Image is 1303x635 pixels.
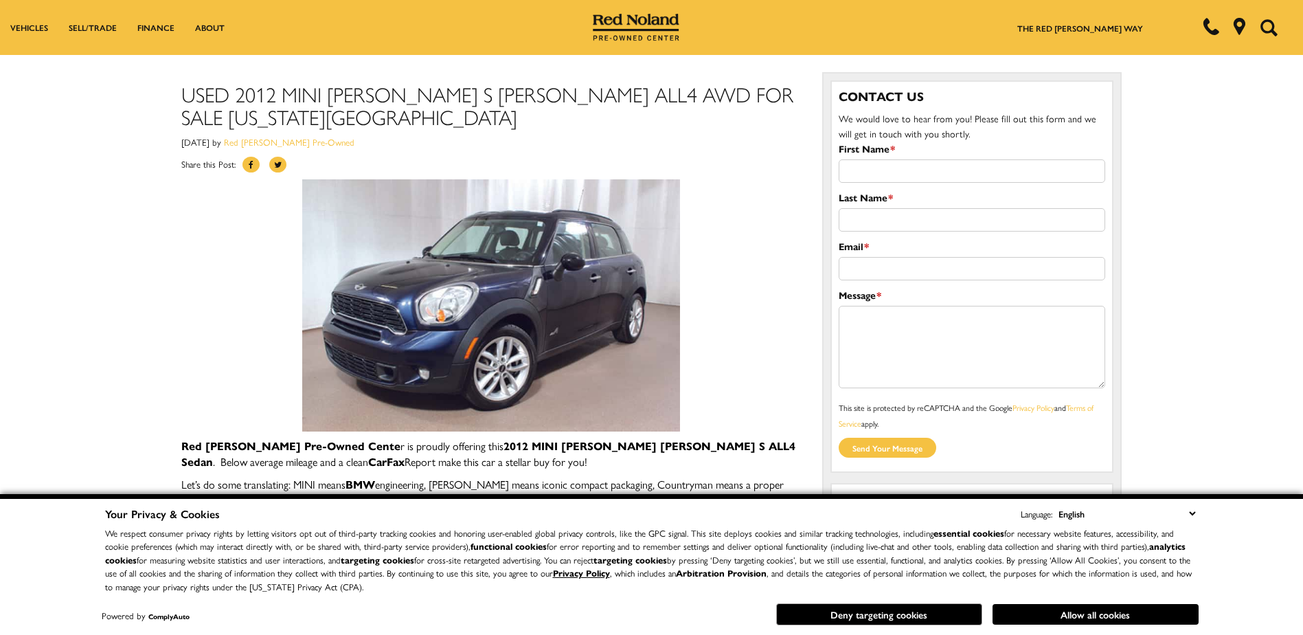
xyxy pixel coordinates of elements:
span: [DATE] [181,135,209,148]
strong: 2012 MINI [PERSON_NAME] [PERSON_NAME] S ALL4 Sedan [181,438,795,469]
span: We would love to hear from you! Please fill out this form and we will get in touch with you shortly. [839,111,1096,140]
a: ComplyAuto [148,612,190,621]
a: The Red [PERSON_NAME] Way [1017,22,1143,34]
p: We respect consumer privacy rights by letting visitors opt out of third-party tracking cookies an... [105,526,1199,594]
strong: targeting cookies [593,553,667,566]
button: Deny targeting cookies [776,603,982,625]
a: Red [PERSON_NAME] Pre-Owned [224,135,354,148]
span: by [212,135,221,148]
a: Privacy Policy [1012,401,1054,414]
strong: functional cookies [471,539,547,553]
strong: BMW [345,476,375,492]
div: Powered by [102,612,190,621]
button: Allow all cookies [993,604,1199,625]
a: Terms of Service [839,401,1094,430]
button: Open the search field [1255,1,1282,54]
span: Let’s do some translating: MINI means engineering, [PERSON_NAME] means iconic compact packaging, ... [181,476,784,508]
h3: Contact Us [839,89,1106,104]
label: Email [839,238,869,254]
img: Used 2012 MINI Cooper Countryman AWD for sale Red Noland PreOwned Colorado Springs [302,179,680,432]
label: Last Name [839,190,893,205]
select: Language Select [1055,506,1199,522]
label: First Name [839,141,895,156]
strong: targeting cookies [341,553,414,566]
div: Share this Post: [181,157,802,179]
strong: CarFax [368,454,405,469]
input: Send your message [839,438,936,458]
img: Red Noland Pre-Owned [593,14,679,41]
label: Message [839,287,881,302]
small: This site is protected by reCAPTCHA and the Google and apply. [839,401,1094,430]
strong: Arbitration Provision [676,566,767,579]
div: Language: [1021,509,1052,518]
strong: essential cookies [933,526,1004,539]
a: Red Noland Pre-Owned [593,19,679,32]
strong: Red [PERSON_NAME] Pre-Owned Cente [181,438,400,454]
strong: analytics cookies [105,539,1186,566]
a: Privacy Policy [553,566,610,579]
span: Your Privacy & Cookies [105,506,220,522]
h1: Used 2012 MINI [PERSON_NAME] S [PERSON_NAME] ALL4 AWD For Sale [US_STATE][GEOGRAPHIC_DATA] [181,82,802,128]
span: r is proudly offering this . Below average mileage and a clean Report make this car a stellar buy... [181,438,795,469]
